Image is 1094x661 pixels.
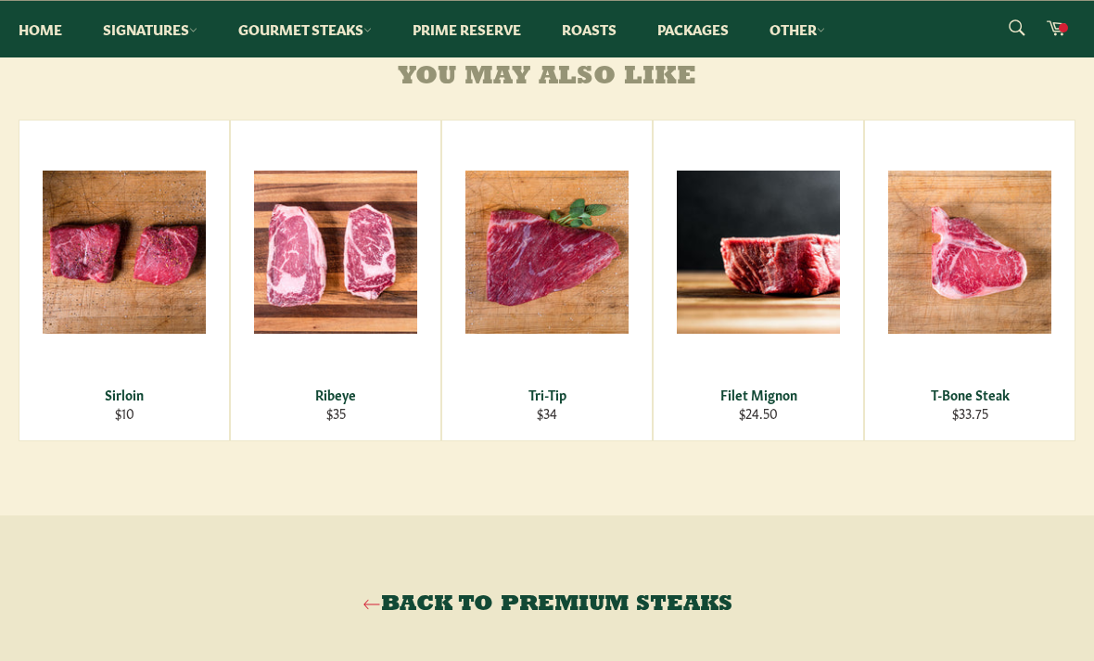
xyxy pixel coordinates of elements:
a: Gourmet Steaks [220,1,390,57]
a: Ribeye Ribeye $35 [230,120,441,441]
div: $10 [32,404,218,422]
a: T-Bone Steak T-Bone Steak $33.75 [864,120,1075,441]
div: Sirloin [32,386,218,403]
div: $34 [454,404,641,422]
div: $24.50 [666,404,852,422]
a: Filet Mignon Filet Mignon $24.50 [653,120,864,441]
div: $33.75 [877,404,1063,422]
a: Prime Reserve [394,1,540,57]
div: Filet Mignon [666,386,852,403]
a: Signatures [84,1,216,57]
div: T-Bone Steak [877,386,1063,403]
a: Sirloin Sirloin $10 [19,120,230,441]
h4: You may also like [19,63,1075,92]
a: Roasts [543,1,635,57]
div: Tri-Tip [454,386,641,403]
img: Sirloin [43,171,206,334]
a: Packages [639,1,747,57]
div: Ribeye [243,386,429,403]
img: T-Bone Steak [888,171,1051,334]
img: Filet Mignon [677,171,840,334]
a: Other [751,1,844,57]
img: Ribeye [254,171,417,334]
img: Tri-Tip [465,171,629,334]
a: Back to Premium Steaks [19,590,1075,619]
a: Tri-Tip Tri-Tip $34 [441,120,653,441]
div: $35 [243,404,429,422]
